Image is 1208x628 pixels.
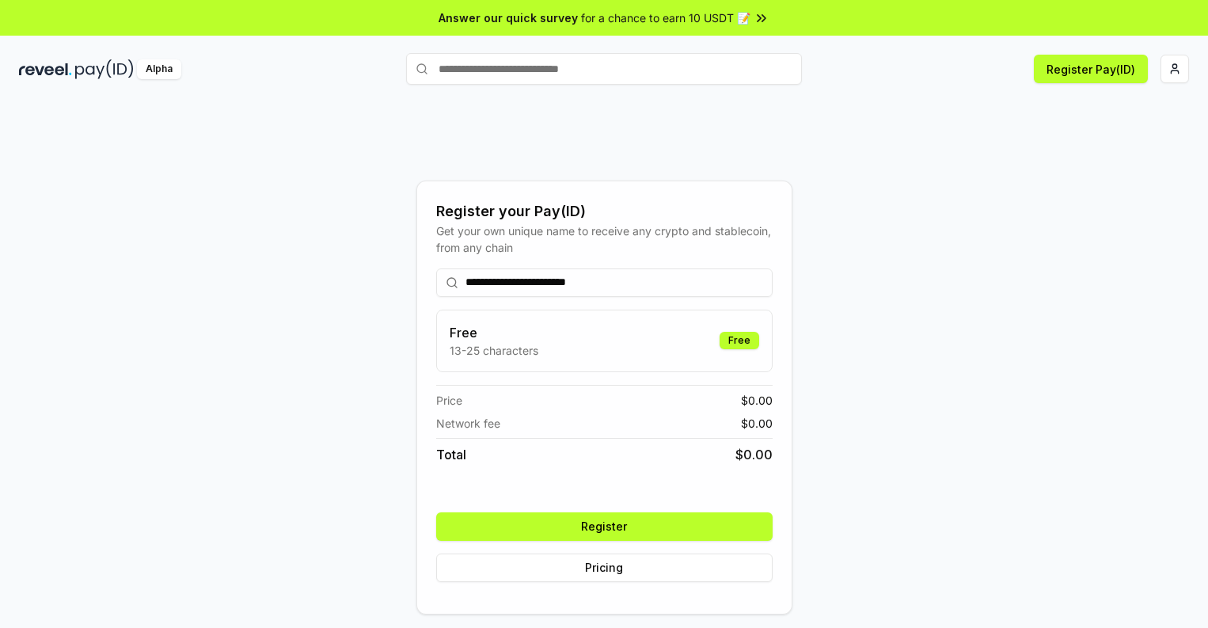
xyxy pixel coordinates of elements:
[436,415,500,432] span: Network fee
[741,415,773,432] span: $ 0.00
[137,59,181,79] div: Alpha
[450,323,538,342] h3: Free
[720,332,759,349] div: Free
[450,342,538,359] p: 13-25 characters
[1034,55,1148,83] button: Register Pay(ID)
[436,392,462,409] span: Price
[19,59,72,79] img: reveel_dark
[436,223,773,256] div: Get your own unique name to receive any crypto and stablecoin, from any chain
[735,445,773,464] span: $ 0.00
[436,512,773,541] button: Register
[436,554,773,582] button: Pricing
[436,445,466,464] span: Total
[581,10,750,26] span: for a chance to earn 10 USDT 📝
[741,392,773,409] span: $ 0.00
[439,10,578,26] span: Answer our quick survey
[75,59,134,79] img: pay_id
[436,200,773,223] div: Register your Pay(ID)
